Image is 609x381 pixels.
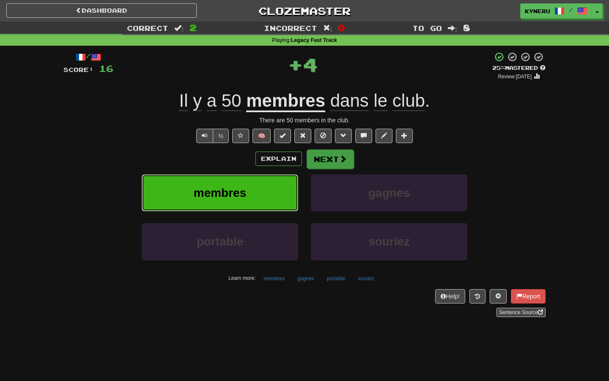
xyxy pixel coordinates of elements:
button: Favorite sentence (alt+f) [232,129,249,143]
button: Grammar (alt+g) [335,129,352,143]
span: + [288,52,303,77]
span: Incorrect [264,24,317,32]
button: souriez [311,223,467,260]
small: Review: [DATE] [498,74,532,80]
span: 50 [222,91,241,111]
span: a [207,91,217,111]
span: 2 [189,22,197,33]
span: . [325,91,430,111]
button: Explain [255,152,302,166]
button: Edit sentence (alt+d) [376,129,392,143]
button: 🧠 [252,129,271,143]
button: Help! [435,289,465,304]
a: Clozemaster [209,3,400,18]
button: Ignore sentence (alt+i) [315,129,332,143]
span: souriez [368,235,410,248]
span: 0 [338,22,345,33]
span: 8 [463,22,470,33]
button: Reset to 0% Mastered (alt+r) [294,129,311,143]
span: membres [194,186,247,199]
button: portable [142,223,298,260]
button: gagnes [311,174,467,211]
span: gagnes [368,186,410,199]
span: club [392,91,425,111]
span: : [448,25,457,32]
span: To go [412,24,442,32]
button: membres [142,174,298,211]
button: Next [307,149,354,169]
span: dans [330,91,369,111]
span: Score: [63,66,94,73]
span: 16 [99,63,113,74]
div: There are 50 members in the club. [63,116,546,124]
div: Text-to-speech controls [195,129,229,143]
span: le [373,91,387,111]
button: portable [322,272,350,285]
button: gagnes [293,272,318,285]
span: Correct [127,24,168,32]
span: portable [197,235,243,248]
button: Discuss sentence (alt+u) [355,129,372,143]
span: Kyneru [525,7,550,15]
button: ½ [213,129,229,143]
div: / [63,52,113,62]
small: Learn more: [228,275,255,281]
span: 25 % [492,64,505,71]
button: Round history (alt+y) [469,289,486,304]
button: Play sentence audio (ctl+space) [196,129,213,143]
span: : [323,25,332,32]
span: 4 [303,54,318,75]
button: souriez [353,272,379,285]
a: Sentence Source [497,308,546,317]
a: Dashboard [6,3,197,18]
a: Kyneru / [520,3,592,19]
span: / [569,7,573,13]
button: Set this sentence to 100% Mastered (alt+m) [274,129,291,143]
span: : [174,25,184,32]
u: membres [246,91,325,112]
button: membres [259,272,289,285]
button: Add to collection (alt+a) [396,129,413,143]
div: Mastered [492,64,546,72]
button: Report [511,289,546,304]
strong: Legacy Fast Track [291,37,337,43]
span: Il [179,91,188,111]
span: y [193,91,202,111]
